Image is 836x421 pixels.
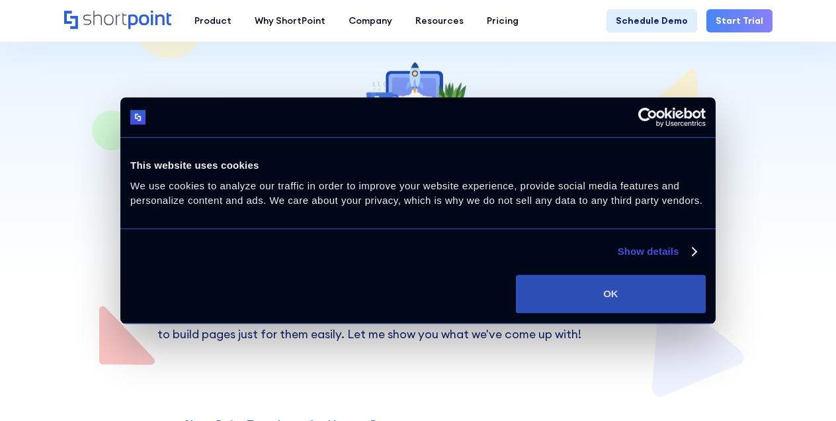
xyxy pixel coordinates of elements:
span: We use cookies to analyze our traffic in order to improve your website experience, provide social... [130,180,702,207]
div: This website uses cookies [130,158,706,173]
a: Show details [618,244,696,259]
div: Product [194,14,231,28]
a: Usercentrics Cookiebot - opens in a new window [590,107,706,127]
a: Start Trial [706,9,773,32]
img: logo [130,110,146,125]
a: Pricing [476,9,530,32]
a: Company [337,9,404,32]
button: OK [516,275,706,313]
a: Why ShortPoint [243,9,337,32]
div: Why ShortPoint [255,14,325,28]
div: Resources [415,14,464,28]
a: Schedule Demo [606,9,697,32]
div: Company [349,14,392,28]
a: Resources [404,9,476,32]
div: Pricing [487,14,519,28]
a: Home [64,11,172,30]
iframe: Chat Widget [770,357,836,421]
a: Product [183,9,243,32]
